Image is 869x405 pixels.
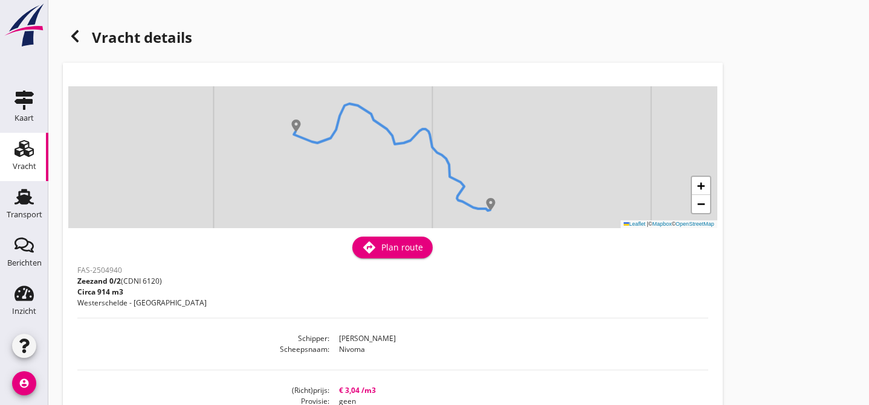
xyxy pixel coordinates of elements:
div: Kaart [15,114,34,122]
div: Transport [7,211,42,218]
i: account_circle [12,371,36,395]
div: Plan route [362,240,423,255]
dt: Scheepsnaam [77,344,329,355]
img: Marker [485,198,497,210]
dt: (Richt)prijs [77,385,329,396]
span: − [697,196,705,211]
dd: Nivoma [329,344,708,355]
dd: € 3,04 /m3 [329,385,708,396]
dt: Schipper [77,333,329,344]
h1: Vracht details [63,24,192,53]
a: Mapbox [652,221,671,227]
a: Zoom in [692,177,710,195]
a: Leaflet [624,221,645,227]
div: Inzicht [12,307,36,315]
div: Vracht [13,162,36,170]
p: (CDNI 6120) [77,276,207,287]
img: logo-small.a267ee39.svg [2,3,46,48]
p: Westerschelde - [GEOGRAPHIC_DATA] [77,298,207,308]
a: Zoom out [692,195,710,213]
div: Berichten [7,259,42,267]
span: | [647,221,648,227]
span: FAS-2504940 [77,265,122,275]
img: Marker [290,120,302,132]
dd: [PERSON_NAME] [329,333,708,344]
span: + [697,178,705,193]
i: directions [362,240,376,255]
a: OpenStreetMap [676,221,714,227]
div: © © [621,220,717,228]
p: Circa 914 m3 [77,287,207,298]
button: Plan route [352,237,433,258]
span: Zeezand 0/2 [77,276,121,286]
